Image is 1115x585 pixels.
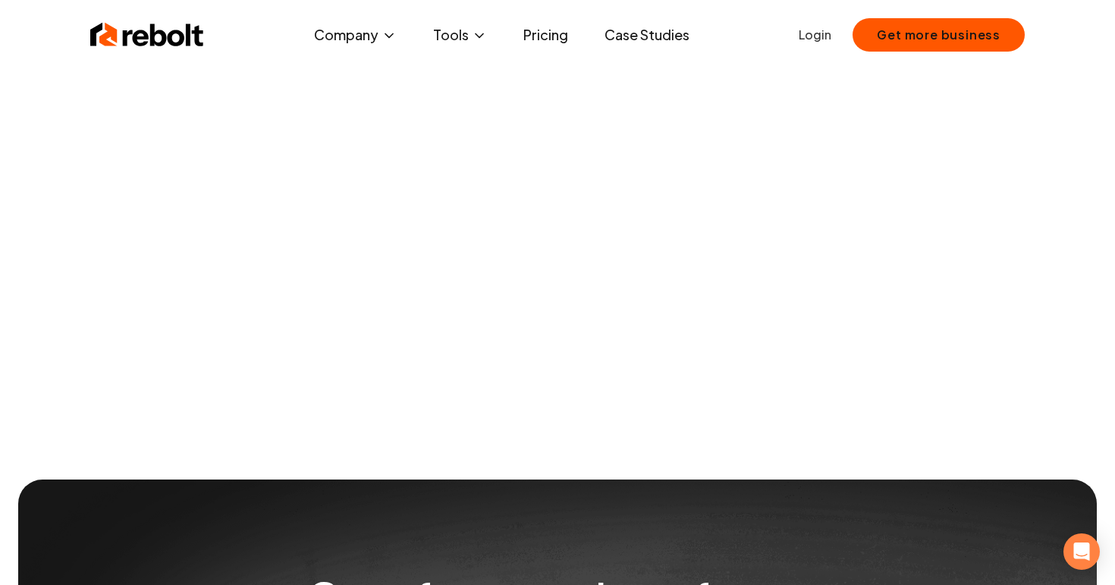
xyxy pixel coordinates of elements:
[853,18,1025,52] button: Get more business
[511,20,580,50] a: Pricing
[302,20,409,50] button: Company
[799,26,831,44] a: Login
[1063,533,1100,570] div: Open Intercom Messenger
[421,20,499,50] button: Tools
[90,20,204,50] img: Rebolt Logo
[592,20,702,50] a: Case Studies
